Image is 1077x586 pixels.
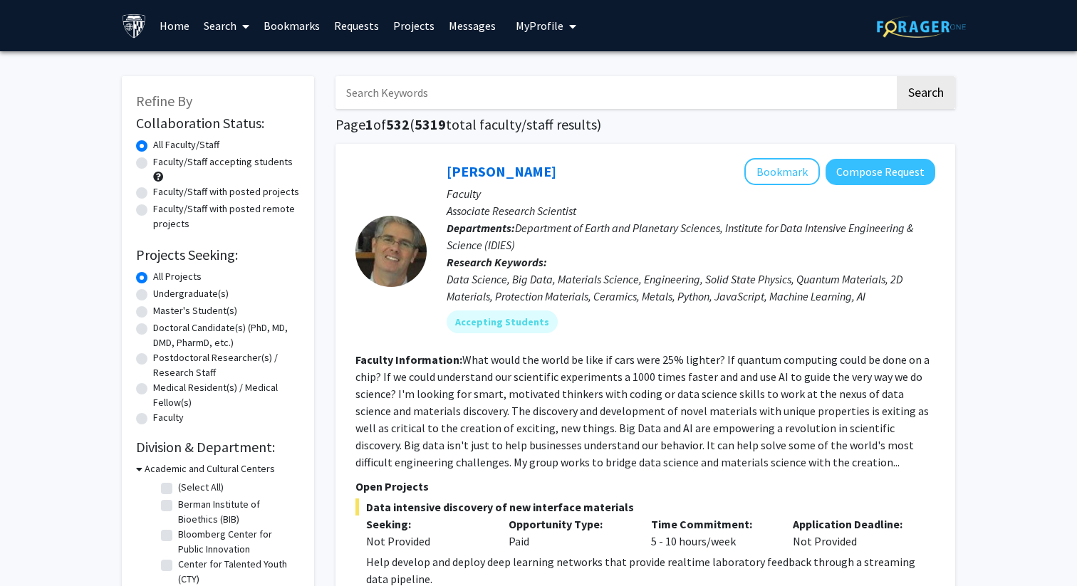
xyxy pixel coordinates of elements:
label: Doctoral Candidate(s) (PhD, MD, DMD, PharmD, etc.) [153,320,300,350]
h2: Projects Seeking: [136,246,300,263]
label: Faculty/Staff with posted projects [153,184,299,199]
h1: Page of ( total faculty/staff results) [335,116,955,133]
b: Research Keywords: [447,255,547,269]
iframe: Chat [11,522,61,575]
b: Departments: [447,221,515,235]
label: Faculty/Staff with posted remote projects [153,202,300,231]
p: Time Commitment: [651,516,772,533]
label: Medical Resident(s) / Medical Fellow(s) [153,380,300,410]
img: Johns Hopkins University Logo [122,14,147,38]
label: Master's Student(s) [153,303,237,318]
label: Postdoctoral Researcher(s) / Research Staff [153,350,300,380]
label: Faculty [153,410,184,425]
p: Application Deadline: [793,516,914,533]
label: Faculty/Staff accepting students [153,155,293,169]
a: [PERSON_NAME] [447,162,556,180]
span: Refine By [136,92,192,110]
div: Not Provided [366,533,487,550]
h2: Collaboration Status: [136,115,300,132]
button: Compose Request to David Elbert [826,159,935,185]
img: ForagerOne Logo [877,16,966,38]
p: Seeking: [366,516,487,533]
p: Associate Research Scientist [447,202,935,219]
span: Department of Earth and Planetary Sciences, Institute for Data Intensive Engineering & Science (I... [447,221,913,252]
p: Open Projects [355,478,935,495]
mat-chip: Accepting Students [447,310,558,333]
b: Faculty Information: [355,352,462,367]
label: Berman Institute of Bioethics (BIB) [178,497,296,527]
span: Data intensive discovery of new interface materials [355,498,935,516]
div: Data Science, Big Data, Materials Science, Engineering, Solid State Physics, Quantum Materials, 2... [447,271,935,305]
a: Bookmarks [256,1,327,51]
input: Search Keywords [335,76,895,109]
label: (Select All) [178,480,224,495]
label: All Faculty/Staff [153,137,219,152]
span: 1 [365,115,373,133]
label: Bloomberg Center for Public Innovation [178,527,296,557]
span: My Profile [516,19,563,33]
a: Search [197,1,256,51]
a: Messages [442,1,503,51]
label: All Projects [153,269,202,284]
span: 532 [386,115,410,133]
label: Undergraduate(s) [153,286,229,301]
fg-read-more: What would the world be like if cars were 25% lighter? If quantum computing could be done on a ch... [355,352,930,469]
span: 5319 [415,115,446,133]
a: Home [152,1,197,51]
a: Requests [327,1,386,51]
h3: Academic and Cultural Centers [145,461,275,476]
button: Search [897,76,955,109]
p: Opportunity Type: [509,516,630,533]
div: 5 - 10 hours/week [640,516,783,550]
p: Faculty [447,185,935,202]
h2: Division & Department: [136,439,300,456]
button: Add David Elbert to Bookmarks [744,158,820,185]
div: Not Provided [782,516,925,550]
div: Paid [498,516,640,550]
a: Projects [386,1,442,51]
